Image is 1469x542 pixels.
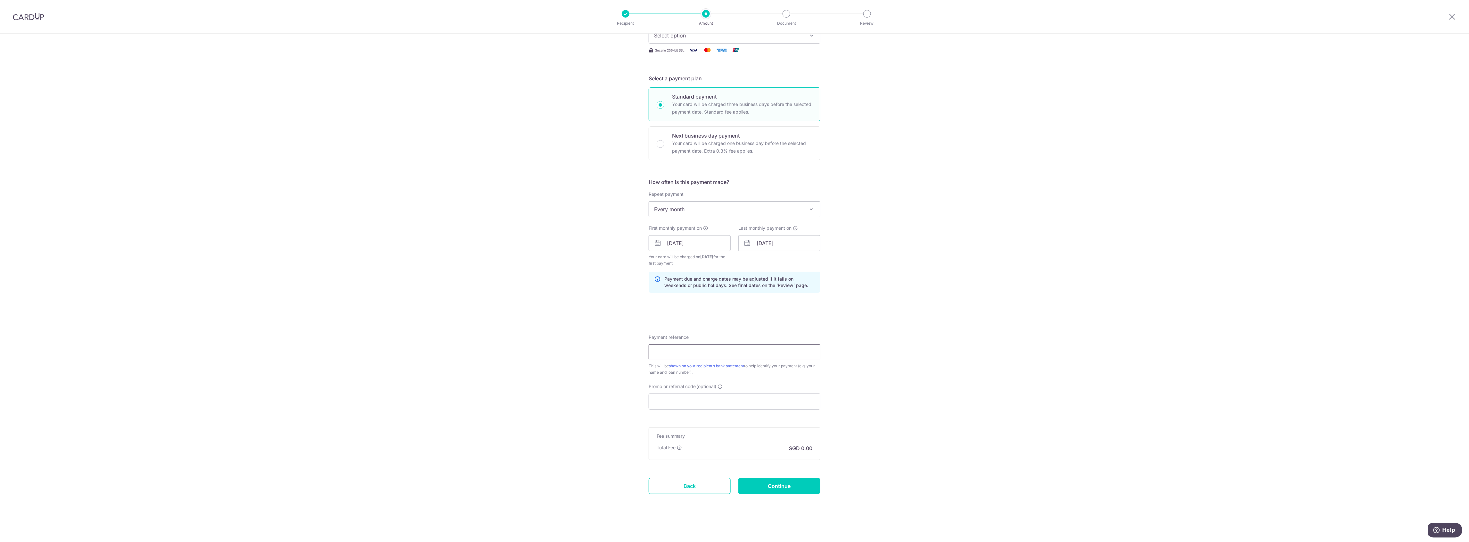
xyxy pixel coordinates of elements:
[654,32,803,39] span: Select option
[700,254,713,259] span: [DATE]
[672,139,812,155] p: Your card will be charged one business day before the selected payment date. Extra 0.3% fee applies.
[649,178,820,186] h5: How often is this payment made?
[649,235,731,251] input: DD / MM / YYYY
[664,276,815,289] p: Payment due and charge dates may be adjusted if it falls on weekends or public holidays. See fina...
[715,46,728,54] img: American Express
[649,225,702,231] span: First monthly payment on
[1428,523,1463,539] iframe: Opens a widget where you can find more information
[649,201,820,217] span: Every month
[649,75,820,82] h5: Select a payment plan
[687,46,700,54] img: Visa
[696,383,716,390] span: (optional)
[602,20,649,27] p: Recipient
[13,13,44,20] img: CardUp
[649,383,696,390] span: Promo or referral code
[672,93,812,100] p: Standard payment
[738,478,820,494] input: Continue
[649,191,684,197] label: Repeat payment
[655,48,685,53] span: Secure 256-bit SSL
[649,478,731,494] a: Back
[649,202,820,217] span: Every month
[657,433,812,439] h5: Fee summary
[657,444,676,451] p: Total Fee
[738,235,820,251] input: DD / MM / YYYY
[738,225,792,231] span: Last monthly payment on
[649,254,731,267] span: Your card will be charged on
[789,444,812,452] p: SGD 0.00
[763,20,810,27] p: Document
[649,334,689,340] span: Payment reference
[843,20,891,27] p: Review
[649,363,820,376] div: This will be to help identify your payment (e.g. your name and loan number).
[669,363,744,368] a: shown on your recipient’s bank statement
[682,20,730,27] p: Amount
[672,100,812,116] p: Your card will be charged three business days before the selected payment date. Standard fee appl...
[701,46,714,54] img: Mastercard
[729,46,742,54] img: Union Pay
[649,28,820,44] button: Select option
[672,132,812,139] p: Next business day payment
